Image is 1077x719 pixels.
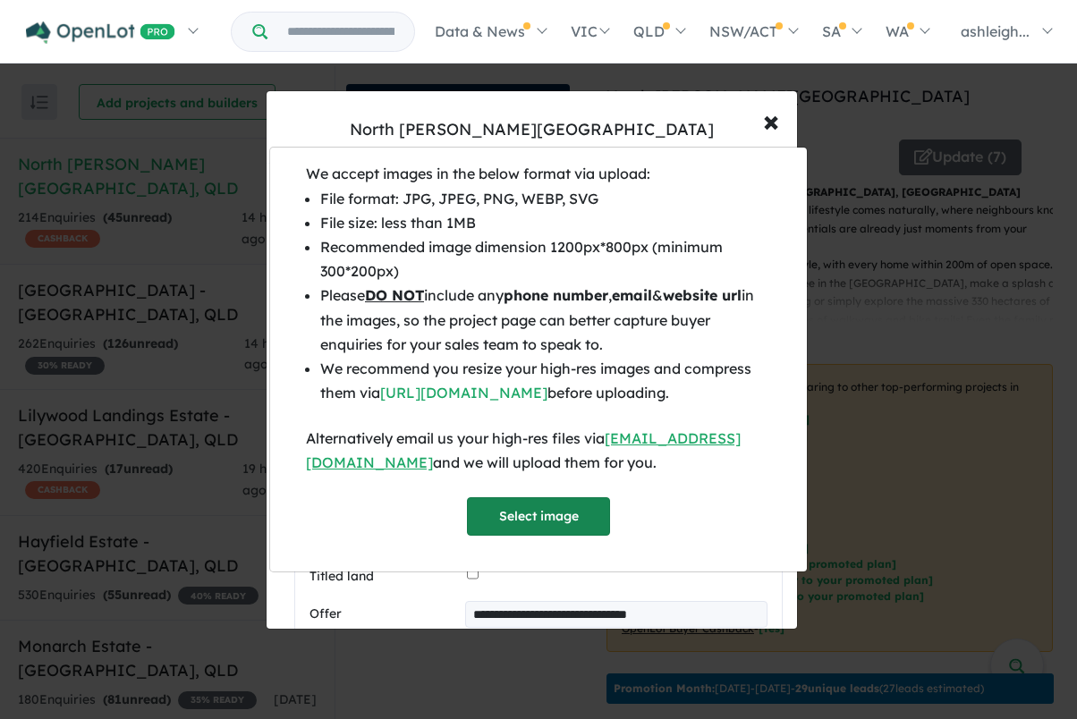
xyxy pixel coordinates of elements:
div: Alternatively email us your high-res files via and we will upload them for you. [306,427,771,475]
li: We recommend you resize your high-res images and compress them via before uploading. [320,357,771,405]
div: We accept images in the below format via upload: [306,162,771,186]
li: Please include any , & in the images, so the project page can better capture buyer enquiries for ... [320,283,771,357]
b: website url [663,286,742,304]
li: File size: less than 1MB [320,211,771,235]
li: Recommended image dimension 1200px*800px (minimum 300*200px) [320,235,771,283]
a: [URL][DOMAIN_NAME] [380,384,547,402]
b: phone number [504,286,608,304]
input: Try estate name, suburb, builder or developer [271,13,411,51]
button: Select image [467,497,610,536]
b: email [612,286,652,304]
u: DO NOT [365,286,424,304]
span: ashleigh... [961,22,1030,40]
li: File format: JPG, JPEG, PNG, WEBP, SVG [320,187,771,211]
img: Openlot PRO Logo White [26,21,175,44]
